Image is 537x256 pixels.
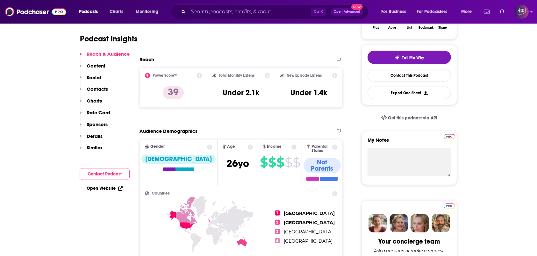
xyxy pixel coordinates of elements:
[287,73,322,78] h2: New Episode Listens
[188,7,311,17] input: Search podcasts, credits, & more...
[311,145,331,153] span: Parental Status
[136,7,158,16] span: Monitoring
[417,7,447,16] span: For Podcasters
[80,145,102,156] button: Similar
[444,203,455,209] img: Podchaser Pro
[373,26,379,30] div: Play
[395,55,400,60] img: tell me why sparkle
[87,98,102,104] p: Charts
[368,51,451,64] button: tell me why sparkleTell Me Why
[87,121,108,127] p: Sponsors
[311,8,326,16] span: Ctrl K
[141,155,216,164] div: [DEMOGRAPHIC_DATA]
[275,220,280,225] span: 2
[152,191,170,196] span: Countries
[219,73,255,78] h2: Total Monthly Listens
[80,110,110,121] button: Rate Card
[444,133,455,139] a: Pro website
[268,157,276,167] span: $
[304,158,341,173] div: Not Parents
[461,7,472,16] span: More
[87,186,123,191] a: Open Website
[87,63,105,69] p: Content
[381,7,406,16] span: For Business
[131,7,167,17] button: open menu
[515,5,529,19] button: Show profile menu
[275,238,280,243] span: 4
[285,157,292,167] span: $
[413,7,457,17] button: open menu
[379,238,440,245] div: Your concierge team
[368,69,451,82] a: Contact This Podcast
[284,210,335,216] span: [GEOGRAPHIC_DATA]
[444,134,455,139] img: Podchaser Pro
[368,87,451,99] button: Export One-Sheet
[284,238,333,244] span: [GEOGRAPHIC_DATA]
[80,133,103,145] button: Details
[163,86,184,99] p: 39
[267,145,282,149] span: Income
[515,5,529,19] span: Logged in as corioliscompany
[457,7,480,17] button: open menu
[411,214,429,232] img: Jules Profile
[402,55,424,60] span: Tell Me Why
[260,157,268,167] span: $
[481,6,492,17] a: Show notifications dropdown
[419,26,433,30] div: Bookmark
[351,4,363,10] span: New
[110,7,123,16] span: Charts
[80,168,130,180] button: Contact Podcast
[87,75,101,81] p: Social
[444,203,455,209] a: Pro website
[432,214,450,232] img: Jon Profile
[80,98,102,110] button: Charts
[140,128,197,134] h2: Audience Demographics
[275,229,280,234] span: 3
[80,86,108,98] button: Contacts
[374,248,445,253] div: Ask a question or make a request.
[368,137,451,148] label: My Notes
[290,88,327,97] h3: Under 1.4k
[80,75,101,86] button: Social
[223,88,259,97] h3: Under 2.1k
[150,145,165,149] span: Gender
[369,214,387,232] img: Sydney Profile
[275,210,280,216] span: 1
[79,7,98,16] span: Podcasts
[407,26,412,30] div: List
[284,220,335,225] span: [GEOGRAPHIC_DATA]
[80,63,105,75] button: Content
[376,110,442,126] a: Get this podcast via API
[80,51,130,63] button: Reach & Audience
[438,26,447,30] div: Share
[153,73,177,78] h2: Power Score™
[226,157,249,170] span: 26 yo
[388,115,437,121] span: Get this podcast via API
[331,8,363,16] button: Open AdvancedNew
[390,214,408,232] img: Barbara Profile
[80,121,108,133] button: Sponsors
[293,157,300,167] span: $
[87,145,102,151] p: Similar
[87,51,130,57] p: Reach & Audience
[177,4,375,19] div: Search podcasts, credits, & more...
[497,6,507,17] a: Show notifications dropdown
[87,86,108,92] p: Contacts
[334,10,360,13] span: Open Advanced
[87,110,110,116] p: Rate Card
[80,34,138,44] h1: Podcast Insights
[227,145,235,149] span: Age
[276,157,284,167] span: $
[105,7,127,17] a: Charts
[389,26,397,30] div: Apps
[284,229,333,235] span: [GEOGRAPHIC_DATA]
[87,133,103,139] p: Details
[75,7,106,17] button: open menu
[5,6,66,18] img: Podchaser - Follow, Share and Rate Podcasts
[140,56,154,62] h2: Reach
[515,5,529,19] img: User Profile
[377,7,414,17] button: open menu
